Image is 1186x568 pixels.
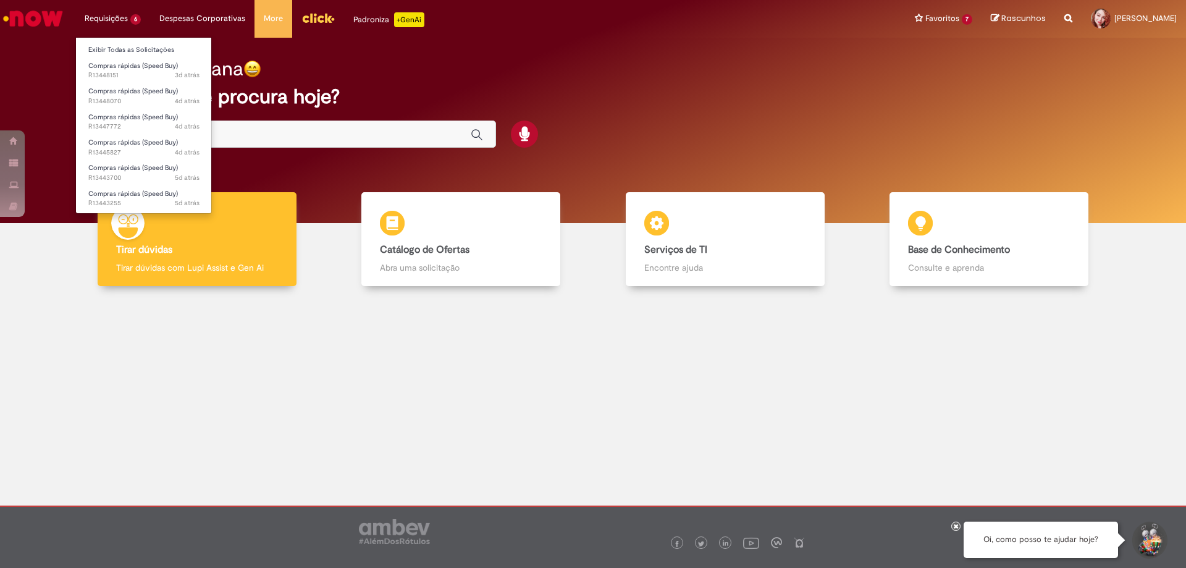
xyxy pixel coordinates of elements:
[593,192,857,287] a: Serviços de TI Encontre ajuda
[329,192,594,287] a: Catálogo de Ofertas Abra uma solicitação
[698,541,704,547] img: logo_footer_twitter.png
[76,187,212,210] a: Aberto R13443255 : Compras rápidas (Speed Buy)
[85,12,128,25] span: Requisições
[175,198,200,208] time: 25/08/2025 10:07:15
[243,60,261,78] img: happy-face.png
[723,540,729,548] img: logo_footer_linkedin.png
[175,148,200,157] time: 25/08/2025 17:28:03
[88,163,178,172] span: Compras rápidas (Speed Buy)
[925,12,959,25] span: Favoritos
[644,244,707,256] b: Serviços de TI
[76,43,212,57] a: Exibir Todas as Solicitações
[353,12,424,27] div: Padroniza
[908,261,1070,274] p: Consulte e aprenda
[301,9,335,27] img: click_logo_yellow_360x200.png
[88,112,178,122] span: Compras rápidas (Speed Buy)
[1001,12,1046,24] span: Rascunhos
[175,198,200,208] span: 5d atrás
[130,14,141,25] span: 6
[116,244,172,256] b: Tirar dúvidas
[175,148,200,157] span: 4d atrás
[175,96,200,106] span: 4d atrás
[1130,522,1167,559] button: Iniciar Conversa de Suporte
[962,14,972,25] span: 7
[88,96,200,106] span: R13448070
[175,96,200,106] time: 26/08/2025 12:06:47
[88,138,178,147] span: Compras rápidas (Speed Buy)
[771,537,782,548] img: logo_footer_workplace.png
[175,70,200,80] span: 3d atrás
[175,122,200,131] time: 26/08/2025 11:22:28
[88,70,200,80] span: R13448151
[88,148,200,158] span: R13445827
[743,535,759,551] img: logo_footer_youtube.png
[76,111,212,134] a: Aberto R13447772 : Compras rápidas (Speed Buy)
[76,59,212,82] a: Aberto R13448151 : Compras rápidas (Speed Buy)
[65,192,329,287] a: Tirar dúvidas Tirar dúvidas com Lupi Assist e Gen Ai
[991,13,1046,25] a: Rascunhos
[76,85,212,108] a: Aberto R13448070 : Compras rápidas (Speed Buy)
[644,261,806,274] p: Encontre ajuda
[116,261,278,274] p: Tirar dúvidas com Lupi Assist e Gen Ai
[88,189,178,198] span: Compras rápidas (Speed Buy)
[175,173,200,182] time: 25/08/2025 11:19:24
[76,161,212,184] a: Aberto R13443700 : Compras rápidas (Speed Buy)
[674,541,680,547] img: logo_footer_facebook.png
[88,87,178,96] span: Compras rápidas (Speed Buy)
[175,122,200,131] span: 4d atrás
[359,519,430,544] img: logo_footer_ambev_rotulo_gray.png
[380,244,469,256] b: Catálogo de Ofertas
[75,37,212,214] ul: Requisições
[380,261,542,274] p: Abra uma solicitação
[175,173,200,182] span: 5d atrás
[175,70,200,80] time: 26/08/2025 12:29:34
[76,136,212,159] a: Aberto R13445827 : Compras rápidas (Speed Buy)
[88,173,200,183] span: R13443700
[1114,13,1177,23] span: [PERSON_NAME]
[88,198,200,208] span: R13443255
[908,244,1010,256] b: Base de Conhecimento
[264,12,283,25] span: More
[1,6,65,31] img: ServiceNow
[88,122,200,132] span: R13447772
[394,12,424,27] p: +GenAi
[857,192,1122,287] a: Base de Conhecimento Consulte e aprenda
[159,12,245,25] span: Despesas Corporativas
[88,61,178,70] span: Compras rápidas (Speed Buy)
[794,537,805,548] img: logo_footer_naosei.png
[964,522,1118,558] div: Oi, como posso te ajudar hoje?
[107,86,1080,108] h2: O que você procura hoje?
